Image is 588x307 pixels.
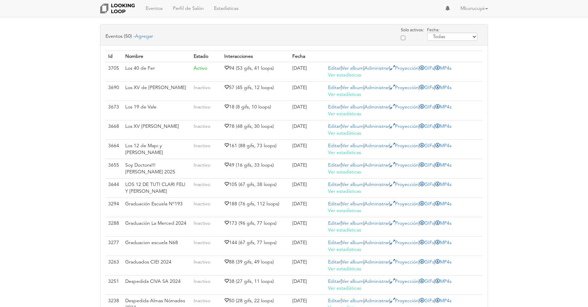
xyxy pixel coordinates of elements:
[435,260,452,265] a: MP4s
[342,221,363,226] a: Ver album
[342,124,363,129] a: Ver album
[328,112,361,116] a: Ver estadísticas
[342,163,363,168] a: Ver album
[435,299,452,303] a: MP4s
[105,101,122,120] td: 3673
[390,143,419,148] a: Proyección
[342,66,363,71] a: Ver album
[122,62,191,82] td: Los 40 de Fer
[290,256,325,275] td: [DATE]
[390,163,419,168] a: Proyección
[328,66,341,71] a: Editar
[328,208,361,213] a: Ver estadísticas
[325,256,483,275] td: | | | | |
[328,267,361,271] a: Ver estadísticas
[122,237,191,256] td: Graduacion escuela N68
[328,170,361,174] a: Ver estadísticas
[328,124,341,129] a: Editar
[194,124,210,129] span: Inactivo
[420,299,434,303] a: GIFs
[328,150,361,155] a: Ver estadísticas
[222,198,290,217] td: 188 (76 gifs, 112 loops)
[194,163,210,168] span: Inactivo
[364,163,389,168] a: Administrar
[435,105,452,109] a: MP4s
[342,85,363,90] a: Ver album
[364,66,389,71] a: Administrar
[328,202,341,206] a: Editar
[290,275,325,295] td: [DATE]
[122,51,191,62] th: Nombre
[435,240,452,245] a: MP4s
[290,237,325,256] td: [DATE]
[390,202,419,206] a: Proyección
[328,131,361,136] a: Ver estadísticas
[328,85,341,90] a: Editar
[435,66,452,71] a: MP4s
[420,240,434,245] a: GIFs
[194,105,210,109] span: Inactivo
[290,140,325,159] td: [DATE]
[290,198,325,217] td: [DATE]
[122,256,191,275] td: Graduados CIEI 2024
[342,240,363,245] a: Ver album
[222,82,290,101] td: 57 (45 gifs, 12 loops)
[342,202,363,206] a: Ver album
[135,34,153,39] a: Agregar
[290,82,325,101] td: [DATE]
[222,62,290,82] td: 94 (53 gifs, 41 loops)
[105,120,122,140] td: 3668
[342,105,363,109] a: Ver album
[364,143,389,148] a: Administrar
[194,240,210,245] span: Inactivo
[105,178,122,198] td: 3644
[435,182,452,187] a: MP4s
[420,124,434,129] a: GIFs
[325,62,483,82] td: | | | | |
[342,260,363,265] a: Ver album
[325,159,483,178] td: | | | | |
[105,51,122,62] th: Id
[390,299,419,303] a: Proyección
[420,260,434,265] a: GIFs
[122,178,191,198] td: LOS 12 DE TUTI CLARI FELI Y [PERSON_NAME]
[364,182,389,187] a: Administrar
[328,143,341,148] a: Editar
[420,182,434,187] a: GIFs
[364,124,389,129] a: Administrar
[222,275,290,295] td: 38 (27 gifs, 11 loops)
[420,105,434,109] a: GIFs
[290,178,325,198] td: [DATE]
[364,85,389,90] a: Administrar
[122,120,191,140] td: Los XV [PERSON_NAME]
[390,66,419,71] a: Proyección
[435,143,452,148] a: MP4s
[390,105,419,109] a: Proyección
[222,237,290,256] td: 144 (67 gifs, 77 loops)
[328,221,341,226] a: Editar
[194,143,210,148] span: Inactivo
[325,198,483,217] td: | | | | |
[325,140,483,159] td: | | | | |
[105,275,122,295] td: 3251
[390,85,419,90] a: Proyección
[420,143,434,148] a: GIFs
[105,159,122,178] td: 3655
[364,105,389,109] a: Administrar
[435,202,452,206] a: MP4s
[222,159,290,178] td: 49 (16 gifs, 33 loops)
[342,279,363,284] a: Ver album
[222,101,290,120] td: 18 (8 gifs, 10 loops)
[328,247,361,252] a: Ver estadísticas
[290,62,325,82] td: [DATE]
[435,85,452,90] a: MP4s
[435,279,452,284] a: MP4s
[105,28,153,41] div: Eventos (50) -
[290,120,325,140] td: [DATE]
[325,101,483,120] td: | | | | |
[194,66,207,71] span: Activo
[122,275,191,295] td: Despedida CIVA SA 2024
[191,51,222,62] th: Estado
[342,299,363,303] a: Ver album
[420,202,434,206] a: GIFs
